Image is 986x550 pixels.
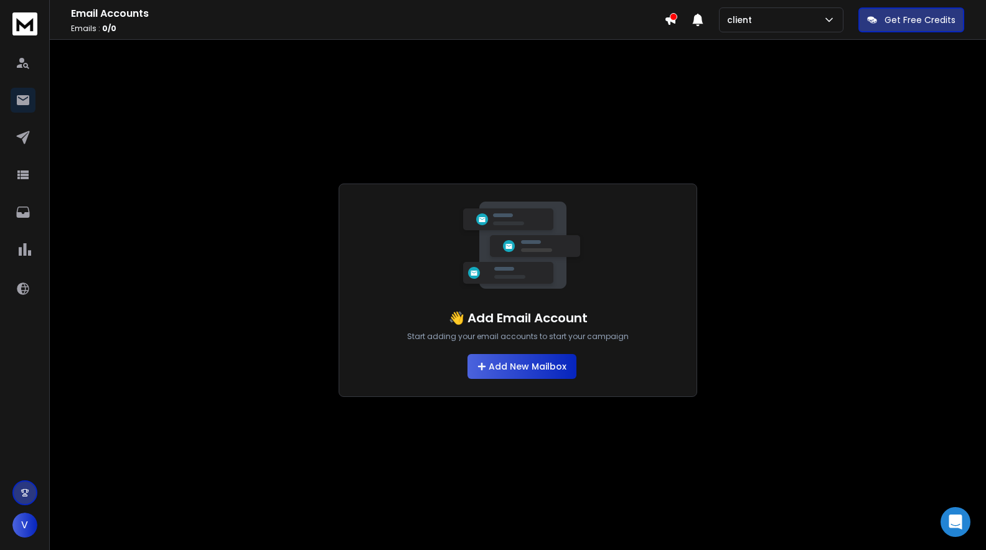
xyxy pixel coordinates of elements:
p: Get Free Credits [885,14,955,26]
p: Start adding your email accounts to start your campaign [407,332,629,342]
button: Get Free Credits [858,7,964,32]
div: Open Intercom Messenger [941,507,970,537]
button: Add New Mailbox [467,354,576,379]
button: V [12,513,37,538]
h1: Email Accounts [71,6,664,21]
p: client [727,14,757,26]
h1: 👋 Add Email Account [449,309,588,327]
span: 0 / 0 [102,23,116,34]
img: logo [12,12,37,35]
p: Emails : [71,24,664,34]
